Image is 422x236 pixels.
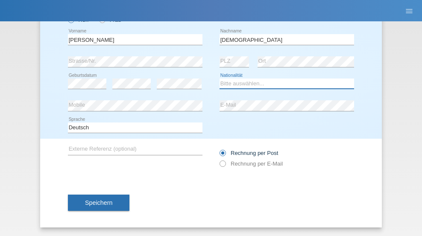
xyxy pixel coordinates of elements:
[220,150,278,156] label: Rechnung per Post
[220,160,225,171] input: Rechnung per E-Mail
[220,150,225,160] input: Rechnung per Post
[68,195,129,211] button: Speichern
[85,199,112,206] span: Speichern
[401,8,418,13] a: menu
[405,7,413,15] i: menu
[220,160,283,167] label: Rechnung per E-Mail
